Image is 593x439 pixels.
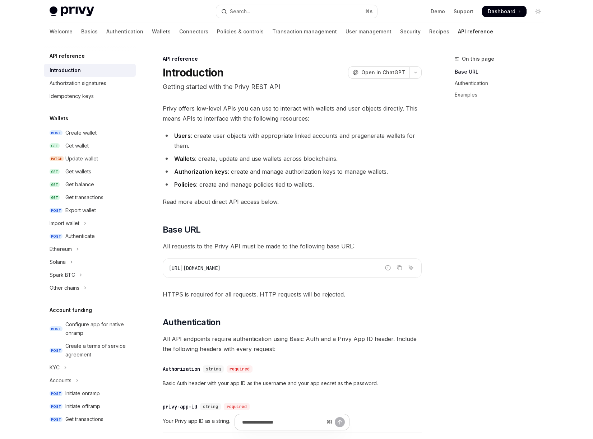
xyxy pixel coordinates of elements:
[174,155,195,162] strong: Wallets
[44,204,136,217] a: POSTExport wallet
[44,340,136,361] a: POSTCreate a terms of service agreement
[65,167,91,176] div: Get wallets
[462,55,494,63] span: On this page
[50,391,62,396] span: POST
[44,77,136,90] a: Authorization signatures
[217,23,264,40] a: Policies & controls
[65,154,98,163] div: Update wallet
[65,141,89,150] div: Get wallet
[163,289,422,299] span: HTTPS is required for all requests. HTTP requests will be rejected.
[163,167,422,177] li: : create and manage authorization keys to manage wallets.
[50,195,60,200] span: GET
[44,400,136,413] a: POSTInitiate offramp
[65,402,100,411] div: Initiate offramp
[50,363,60,372] div: KYC
[400,23,421,40] a: Security
[106,23,143,40] a: Authentication
[227,365,253,373] div: required
[455,89,550,101] a: Examples
[163,55,422,62] div: API reference
[65,180,94,189] div: Get balance
[65,232,95,240] div: Authenticate
[242,414,324,430] input: Ask a question...
[65,342,131,359] div: Create a terms of service agreement
[174,168,228,175] strong: Authorization keys
[50,66,81,75] div: Introduction
[50,245,72,253] div: Ethereum
[81,23,98,40] a: Basics
[44,281,136,294] button: Toggle Other chains section
[346,23,392,40] a: User management
[216,5,377,18] button: Open search
[224,403,250,410] div: required
[50,271,75,279] div: Spark BTC
[50,52,85,60] h5: API reference
[50,284,79,292] div: Other chains
[44,90,136,103] a: Idempotency keys
[50,130,62,136] span: POST
[174,181,196,188] strong: Policies
[488,8,515,15] span: Dashboard
[44,191,136,204] a: GETGet transactions
[65,320,131,337] div: Configure app for native onramp
[65,193,103,202] div: Get transactions
[50,6,94,17] img: light logo
[44,165,136,178] a: GETGet wallets
[163,179,422,190] li: : create and manage policies tied to wallets.
[206,366,221,372] span: string
[50,348,62,353] span: POST
[455,78,550,89] a: Authentication
[532,6,544,17] button: Toggle dark mode
[50,404,62,409] span: POST
[44,64,136,77] a: Introduction
[272,23,337,40] a: Transaction management
[50,114,68,123] h5: Wallets
[174,132,191,139] strong: Users
[65,415,103,424] div: Get transactions
[163,131,422,151] li: : create user objects with appropriate linked accounts and pregenerate wallets for them.
[163,154,422,164] li: : create, update and use wallets across blockchains.
[163,379,422,388] span: Basic Auth header with your app ID as the username and your app secret as the password.
[50,169,60,174] span: GET
[431,8,445,15] a: Demo
[169,265,221,271] span: [URL][DOMAIN_NAME]
[163,66,224,79] h1: Introduction
[44,230,136,243] a: POSTAuthenticate
[203,404,218,410] span: string
[152,23,171,40] a: Wallets
[365,9,373,14] span: ⌘ K
[50,182,60,187] span: GET
[163,317,221,328] span: Authentication
[44,256,136,268] button: Toggle Solana section
[44,361,136,374] button: Toggle KYC section
[44,374,136,387] button: Toggle Accounts section
[44,268,136,281] button: Toggle Spark BTC section
[50,306,92,314] h5: Account funding
[335,417,345,427] button: Send message
[50,92,94,101] div: Idempotency keys
[44,387,136,400] a: POSTInitiate onramp
[163,103,422,123] span: Privy offers low-level APIs you can use to interact with wallets and user objects directly. This ...
[163,241,422,251] span: All requests to the Privy API must be made to the following base URL:
[163,365,200,373] div: Authorization
[50,326,62,332] span: POST
[65,389,100,398] div: Initiate onramp
[383,263,393,272] button: Report incorrect code
[50,208,62,213] span: POST
[44,152,136,165] a: PATCHUpdate wallet
[482,6,527,17] a: Dashboard
[44,139,136,152] a: GETGet wallet
[50,156,64,162] span: PATCH
[44,413,136,426] a: POSTGet transactions
[65,129,97,137] div: Create wallet
[179,23,208,40] a: Connectors
[50,417,62,422] span: POST
[44,126,136,139] a: POSTCreate wallet
[50,79,106,88] div: Authorization signatures
[454,8,473,15] a: Support
[163,197,422,207] span: Read more about direct API access below.
[65,206,96,215] div: Export wallet
[406,263,416,272] button: Ask AI
[361,69,405,76] span: Open in ChatGPT
[50,219,79,228] div: Import wallet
